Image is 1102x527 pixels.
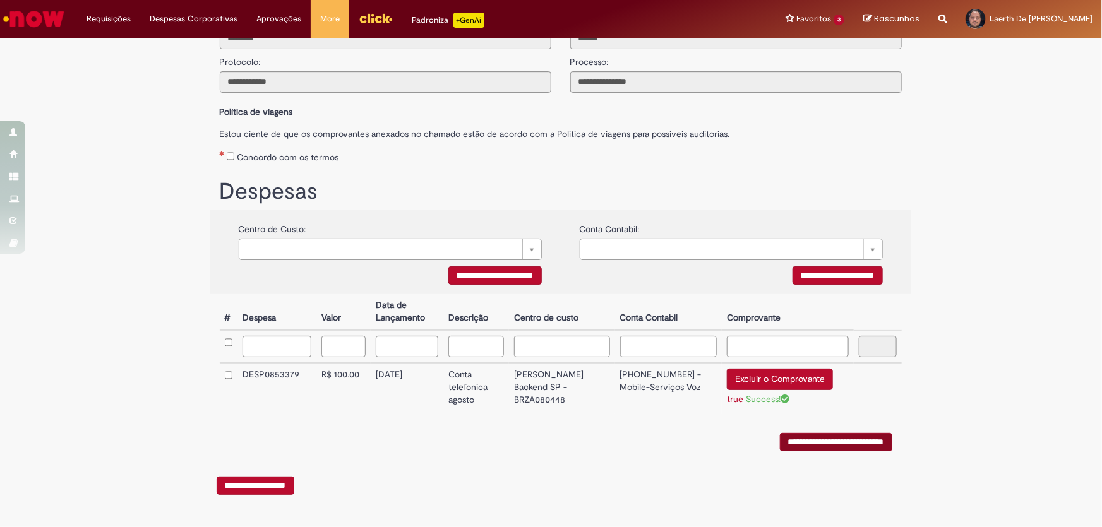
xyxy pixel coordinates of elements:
[443,294,509,330] th: Descrição
[834,15,844,25] span: 3
[87,13,131,25] span: Requisições
[722,294,854,330] th: Comprovante
[1,6,66,32] img: ServiceNow
[615,363,722,414] td: [PHONE_NUMBER] - Mobile-Serviços Voz
[570,49,609,68] label: Processo:
[722,363,854,414] td: Excluir o Comprovante true Success!
[443,363,509,414] td: Conta telefonica agosto
[863,13,919,25] a: Rascunhos
[316,294,371,330] th: Valor
[727,393,743,405] a: true
[237,294,316,330] th: Despesa
[796,13,831,25] span: Favoritos
[256,13,301,25] span: Aprovações
[359,9,393,28] img: click_logo_yellow_360x200.png
[580,216,640,235] label: Conta Contabil:
[412,13,484,28] div: Padroniza
[150,13,237,25] span: Despesas Corporativas
[220,106,293,117] b: Política de viagens
[239,216,306,235] label: Centro de Custo:
[509,294,615,330] th: Centro de custo
[220,49,261,68] label: Protocolo:
[316,363,371,414] td: R$ 100.00
[220,121,902,140] label: Estou ciente de que os comprovantes anexados no chamado estão de acordo com a Politica de viagens...
[237,363,316,414] td: DESP0853379
[453,13,484,28] p: +GenAi
[237,151,338,163] label: Concordo com os termos
[727,369,833,390] button: Excluir o Comprovante
[371,363,443,414] td: [DATE]
[746,393,789,405] span: Success!
[220,294,238,330] th: #
[990,13,1093,24] span: Laerth De [PERSON_NAME]
[320,13,340,25] span: More
[509,363,615,414] td: [PERSON_NAME] Backend SP - BRZA080448
[220,179,902,204] h1: Despesas
[615,294,722,330] th: Conta Contabil
[371,294,443,330] th: Data de Lançamento
[580,239,883,260] a: Limpar campo {0}
[239,239,542,260] a: Limpar campo {0}
[874,13,919,25] span: Rascunhos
